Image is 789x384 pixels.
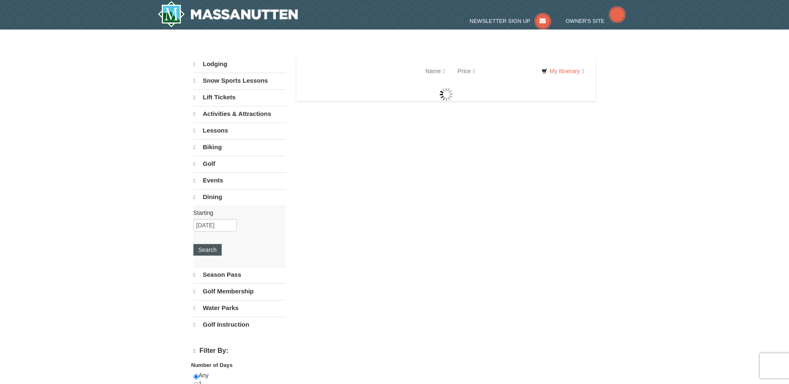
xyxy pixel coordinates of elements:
strong: Number of Days [191,362,233,368]
a: Water Parks [193,300,286,316]
a: Lodging [193,57,286,72]
a: Owner's Site [566,18,626,24]
label: Starting [193,209,280,217]
span: Newsletter Sign Up [470,18,530,24]
h4: Filter By: [193,347,286,355]
a: Price [451,63,481,79]
a: Lift Tickets [193,89,286,105]
button: Search [193,244,222,256]
img: Massanutten Resort Logo [158,1,298,27]
a: Activities & Attractions [193,106,286,122]
a: Snow Sports Lessons [193,73,286,89]
a: My Itinerary [536,65,589,77]
a: Lessons [193,123,286,138]
a: Dining [193,189,286,205]
a: Golf Instruction [193,317,286,332]
img: wait gif [440,88,453,101]
a: Golf [193,156,286,172]
a: Massanutten Resort [158,1,298,27]
a: Newsletter Sign Up [470,18,551,24]
a: Name [419,63,451,79]
span: Owner's Site [566,18,605,24]
a: Season Pass [193,267,286,283]
a: Golf Membership [193,283,286,299]
a: Events [193,172,286,188]
a: Biking [193,139,286,155]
